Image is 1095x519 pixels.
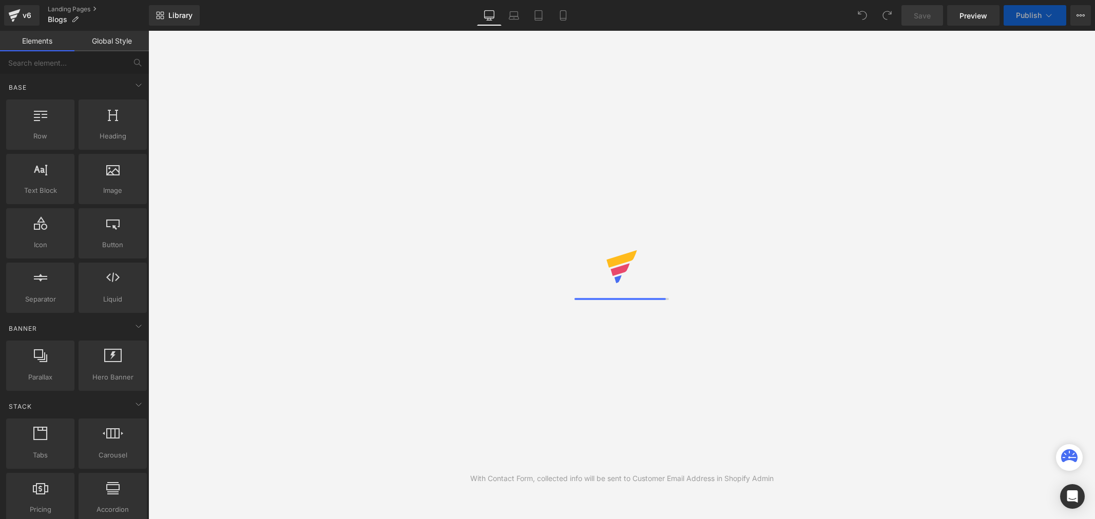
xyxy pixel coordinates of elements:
[8,83,28,92] span: Base
[1060,484,1085,509] div: Open Intercom Messenger
[82,131,144,142] span: Heading
[48,5,149,13] a: Landing Pages
[4,5,40,26] a: v6
[852,5,873,26] button: Undo
[914,10,931,21] span: Save
[82,239,144,250] span: Button
[470,473,774,484] div: With Contact Form, collected info will be sent to Customer Email Address in Shopify Admin
[9,239,71,250] span: Icon
[477,5,502,26] a: Desktop
[877,5,897,26] button: Redo
[1016,11,1042,19] span: Publish
[1070,5,1091,26] button: More
[9,131,71,142] span: Row
[526,5,551,26] a: Tablet
[149,5,200,26] a: New Library
[9,372,71,383] span: Parallax
[82,504,144,515] span: Accordion
[9,294,71,305] span: Separator
[1004,5,1066,26] button: Publish
[21,9,33,22] div: v6
[8,324,38,333] span: Banner
[959,10,987,21] span: Preview
[82,185,144,196] span: Image
[8,402,33,411] span: Stack
[9,185,71,196] span: Text Block
[9,450,71,461] span: Tabs
[947,5,1000,26] a: Preview
[9,504,71,515] span: Pricing
[502,5,526,26] a: Laptop
[82,294,144,305] span: Liquid
[551,5,575,26] a: Mobile
[74,31,149,51] a: Global Style
[168,11,193,20] span: Library
[48,15,67,24] span: Blogs
[82,450,144,461] span: Carousel
[82,372,144,383] span: Hero Banner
